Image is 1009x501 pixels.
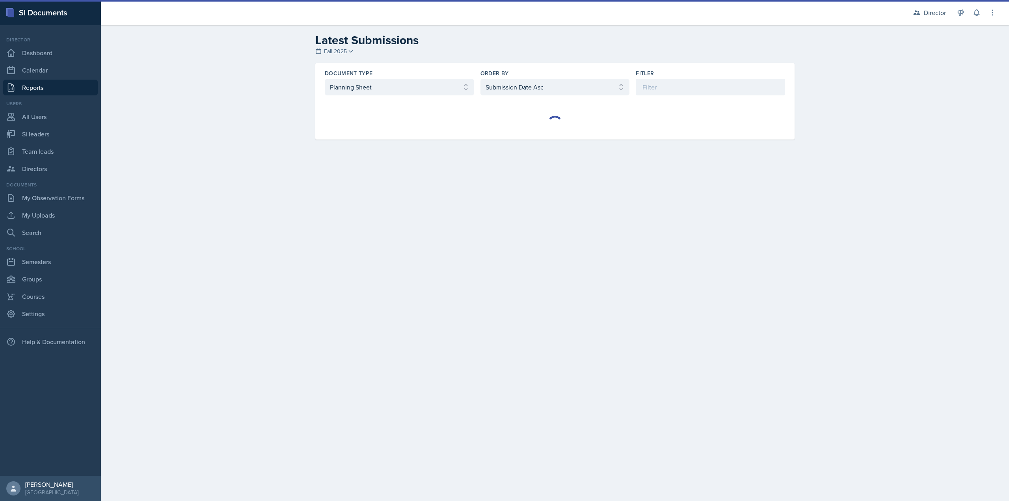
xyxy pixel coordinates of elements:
a: Team leads [3,143,98,159]
a: My Uploads [3,207,98,223]
div: School [3,245,98,252]
a: Dashboard [3,45,98,61]
a: Courses [3,289,98,304]
a: Semesters [3,254,98,270]
div: Director [924,8,946,17]
div: [PERSON_NAME] [25,481,78,488]
label: Order By [480,69,509,77]
span: Fall 2025 [324,47,347,56]
a: Directors [3,161,98,177]
a: Settings [3,306,98,322]
a: All Users [3,109,98,125]
label: Fitler [636,69,654,77]
a: My Observation Forms [3,190,98,206]
div: Documents [3,181,98,188]
label: Document Type [325,69,373,77]
div: [GEOGRAPHIC_DATA] [25,488,78,496]
a: Groups [3,271,98,287]
h2: Latest Submissions [315,33,795,47]
a: Search [3,225,98,240]
div: Director [3,36,98,43]
a: Si leaders [3,126,98,142]
div: Users [3,100,98,107]
div: Help & Documentation [3,334,98,350]
input: Filter [636,79,785,95]
a: Calendar [3,62,98,78]
a: Reports [3,80,98,95]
